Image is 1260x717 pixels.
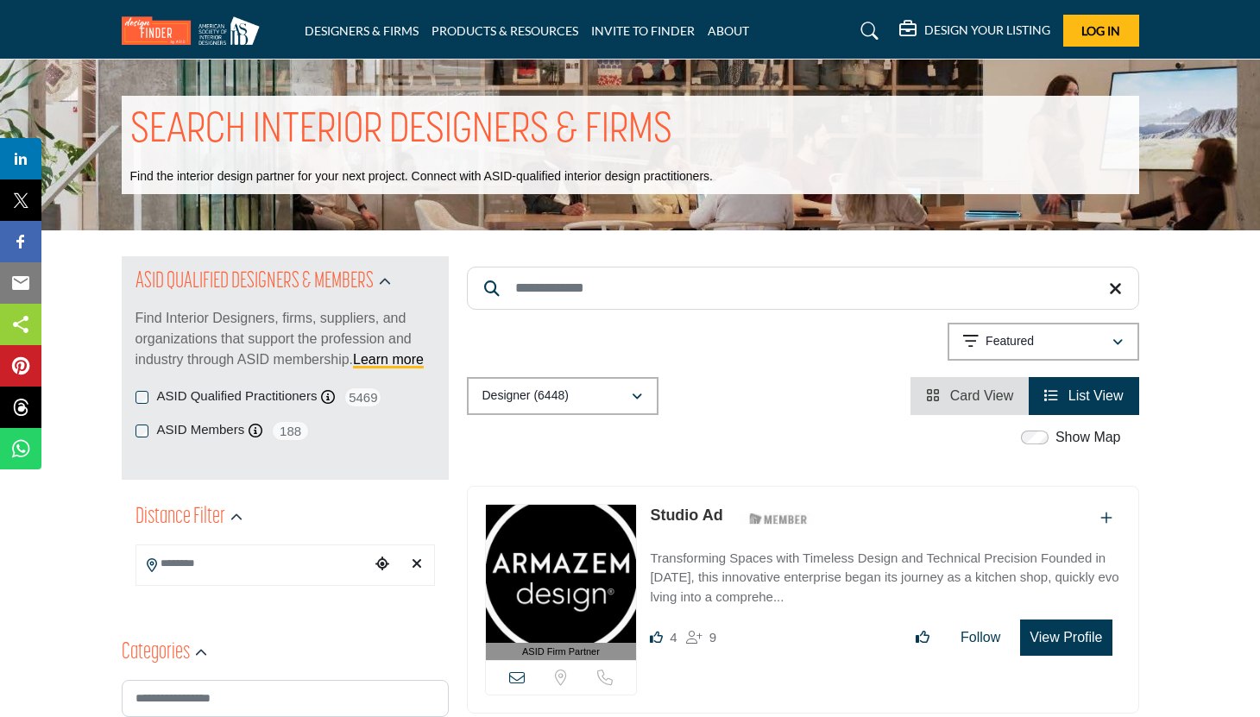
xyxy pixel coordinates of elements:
h5: DESIGN YOUR LISTING [924,22,1050,38]
a: Studio Ad [650,506,722,524]
img: ASID Members Badge Icon [740,508,817,530]
p: Designer (6448) [482,387,569,405]
p: Find the interior design partner for your next project. Connect with ASID-qualified interior desi... [130,168,713,186]
span: 9 [709,630,716,645]
span: 188 [271,420,310,442]
button: View Profile [1020,620,1112,656]
div: DESIGN YOUR LISTING [899,21,1050,41]
button: Like listing [904,620,941,655]
div: Clear search location [404,546,430,583]
img: Studio Ad [486,505,637,643]
h2: ASID QUALIFIED DESIGNERS & MEMBERS [135,267,374,298]
h2: Distance Filter [135,502,225,533]
p: Featured [986,333,1034,350]
p: Find Interior Designers, firms, suppliers, and organizations that support the profession and indu... [135,308,435,370]
div: Followers [686,627,716,648]
a: Add To List [1100,511,1112,525]
input: ASID Members checkbox [135,425,148,437]
span: ASID Firm Partner [522,645,600,659]
i: Likes [650,631,663,644]
a: View List [1044,388,1123,403]
a: ABOUT [708,23,749,38]
span: List View [1068,388,1124,403]
span: Log In [1081,23,1120,38]
button: Featured [948,323,1139,361]
a: DESIGNERS & FIRMS [305,23,419,38]
a: Learn more [353,352,424,367]
input: Search Location [136,547,369,581]
button: Designer (6448) [467,377,658,415]
a: View Card [926,388,1013,403]
a: PRODUCTS & RESOURCES [432,23,578,38]
h1: SEARCH INTERIOR DESIGNERS & FIRMS [130,104,672,158]
p: Studio Ad [650,504,722,527]
a: Search [844,17,890,45]
h2: Categories [122,638,190,669]
a: INVITE TO FINDER [591,23,695,38]
button: Log In [1063,15,1139,47]
input: Search Category [122,680,449,717]
a: ASID Firm Partner [486,505,637,661]
label: ASID Qualified Practitioners [157,387,318,406]
li: Card View [910,377,1029,415]
span: 5469 [343,387,382,408]
img: Site Logo [122,16,268,45]
p: Transforming Spaces with Timeless Design and Technical Precision Founded in [DATE], this innovati... [650,549,1120,607]
div: Choose your current location [369,546,395,583]
button: Follow [949,620,1011,655]
input: ASID Qualified Practitioners checkbox [135,391,148,404]
label: ASID Members [157,420,245,440]
span: 4 [670,630,677,645]
a: Transforming Spaces with Timeless Design and Technical Precision Founded in [DATE], this innovati... [650,538,1120,607]
input: Search Keyword [467,267,1139,310]
span: Card View [950,388,1014,403]
li: List View [1029,377,1138,415]
label: Show Map [1055,427,1121,448]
